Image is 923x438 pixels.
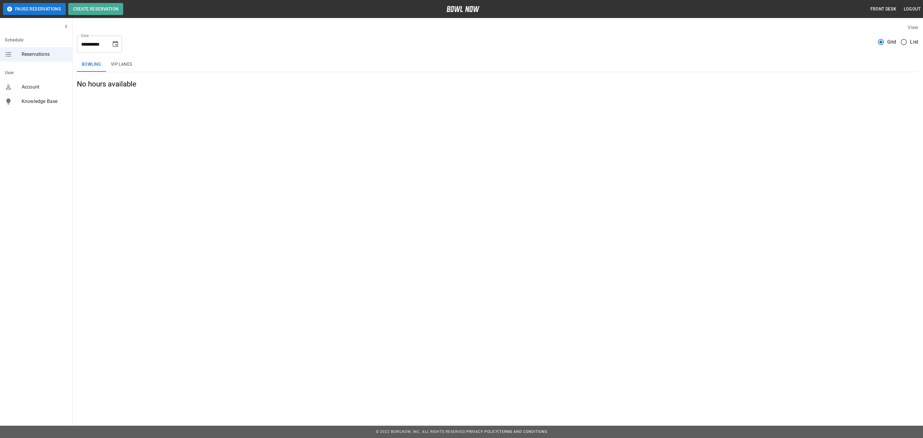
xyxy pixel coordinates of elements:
span: Knowledge Base [22,98,67,105]
img: logo [446,6,480,12]
button: Bowling [77,57,106,72]
button: Choose date, selected date is Oct 11, 2025 [109,38,121,50]
span: Reservations [22,51,67,58]
button: Front Desk [868,4,899,15]
h5: No hours available [77,79,136,89]
label: View [908,25,918,30]
span: Account [22,83,67,91]
button: Pause Reservations [3,3,66,15]
button: VIP Lanes [106,57,137,72]
div: inventory tabs [77,57,918,72]
span: © 2022 BowlNow, Inc. All Rights Reserved. [376,430,466,434]
span: Grid [887,38,896,46]
span: List [910,38,918,46]
button: Create Reservation [68,3,123,15]
a: Terms and Conditions [499,430,547,434]
a: Privacy Policy [466,430,498,434]
button: Logout [901,4,923,15]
